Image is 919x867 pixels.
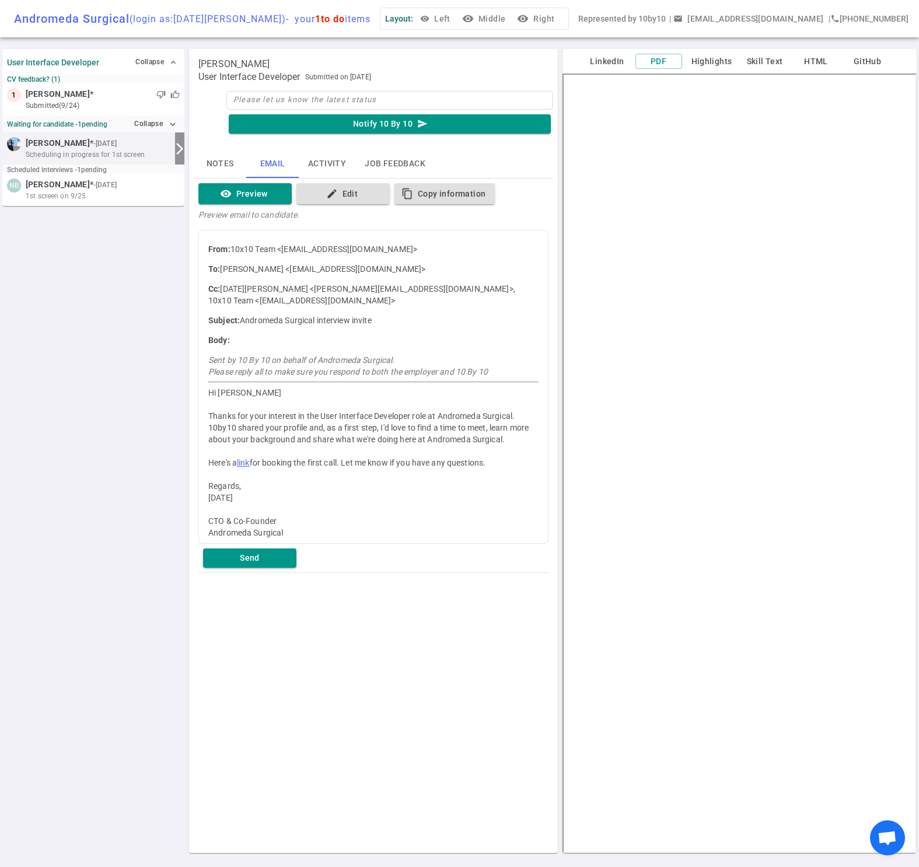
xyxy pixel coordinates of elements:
[7,88,21,102] div: 1
[132,54,180,71] button: Collapse
[198,183,292,205] button: visibilityPreview
[673,14,683,23] span: email
[315,13,345,25] span: 1 to do
[208,284,220,293] strong: Cc:
[462,13,474,25] i: visibility
[167,119,178,130] i: expand_more
[418,8,455,30] button: Left
[208,244,230,254] strong: From:
[7,75,180,83] small: CV feedback? (1)
[844,54,891,69] button: GitHub
[194,150,553,178] div: basic tabs example
[208,515,539,527] div: CTO & Co-Founder
[14,12,371,26] div: Andromeda Surgical
[7,120,107,128] strong: Waiting for candidate - 1 pending
[237,458,250,467] a: link
[401,188,413,200] i: content_copy
[194,150,246,178] button: Notes
[793,54,840,69] button: HTML
[203,548,296,568] button: Send
[7,58,99,67] strong: User Interface Developer
[169,58,178,67] span: expand_less
[417,118,428,129] i: send
[299,150,355,178] button: Activity
[208,314,539,326] p: Andromeda Surgical interview invite
[198,58,270,70] span: [PERSON_NAME]
[208,264,220,274] strong: To:
[198,209,300,221] div: Preview email to candidate.
[208,480,539,492] div: Regards,
[7,166,107,174] small: Scheduled interviews - 1 pending
[208,283,539,306] p: [DATE][PERSON_NAME] <[PERSON_NAME][EMAIL_ADDRESS][DOMAIN_NAME]>, 10x10 Team <[EMAIL_ADDRESS][DOMA...
[326,188,338,200] i: edit
[830,14,840,23] i: phone
[198,71,300,83] span: User Interface Developer
[687,54,737,69] button: Highlights
[355,150,435,178] button: Job feedback
[742,54,788,69] button: Skill Text
[170,90,180,99] span: thumb_up
[635,54,682,69] button: PDF
[93,180,117,190] small: - [DATE]
[208,243,539,255] p: 10x10 Team <[EMAIL_ADDRESS][DOMAIN_NAME]>
[208,527,539,539] div: Andromeda Surgical
[208,387,539,398] div: Hi [PERSON_NAME]
[517,13,529,25] i: visibility
[208,316,240,325] strong: Subject:
[7,137,21,151] img: c71242d41979be291fd4fc4e6bf8b5af
[515,8,559,30] button: visibilityRight
[26,88,90,100] span: [PERSON_NAME]
[26,179,90,191] span: [PERSON_NAME]
[562,74,917,853] iframe: candidate_document_preview__iframe
[671,8,828,30] button: Open a message box
[208,457,539,469] div: Here's a for booking the first call. Let me know if you have any questions.
[220,188,232,200] i: visibility
[305,71,371,83] span: Submitted on [DATE]
[156,90,166,99] span: thumb_down
[208,355,488,376] i: Sent by 10 By 10 on behalf of Andromeda Surgical. Please reply all to make sure you respond to bo...
[394,183,495,205] button: content_copyCopy information
[246,150,299,178] button: Email
[296,183,390,205] button: editEdit
[26,137,90,149] span: [PERSON_NAME]
[578,8,908,30] div: Represented by 10by10 | | [PHONE_NUMBER]
[208,335,230,345] strong: Body:
[26,191,86,201] span: 1st screen on 9/25
[130,13,286,25] span: (login as: [DATE][PERSON_NAME] )
[584,54,631,69] button: LinkedIn
[26,100,180,111] small: submitted (9/24)
[93,138,117,149] small: - [DATE]
[229,114,551,134] button: Notify 10 By 10send
[208,492,539,504] div: [DATE]
[208,410,539,445] div: Thanks for your interest in the User Interface Developer role at Andromeda Surgical. 10by10 share...
[208,263,539,275] p: [PERSON_NAME] <[EMAIL_ADDRESS][DOMAIN_NAME]>
[460,8,510,30] button: visibilityMiddle
[420,14,429,23] span: visibility
[131,116,180,132] button: Collapseexpand_more
[7,179,21,193] div: NB
[870,820,905,855] div: Open chat
[286,13,371,25] span: - your items
[26,149,145,160] span: Scheduling in progress for 1st screen
[385,14,413,23] span: Layout:
[173,142,187,156] i: arrow_forward_ios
